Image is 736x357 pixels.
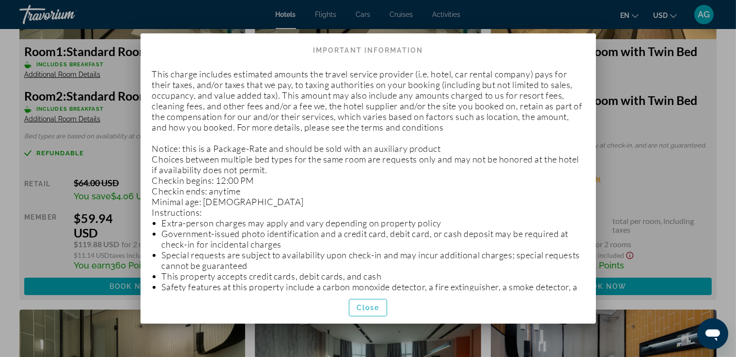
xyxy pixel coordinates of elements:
[162,228,584,250] li: Government-issued photo identification and a credit card, debit card, or cash deposit may be requ...
[141,33,596,59] h2: Important Information
[349,299,388,316] button: Close
[162,218,584,228] li: Extra-person charges may apply and vary depending on property policy
[697,318,728,349] iframe: Кнопка запуска окна обмена сообщениями
[162,282,584,303] li: Safety features at this property include a carbon monoxide detector, a fire extinguisher, a smoke...
[357,304,380,312] span: Close
[162,250,584,271] li: Special requests are subject to availability upon check-in and may incur additional charges; spec...
[162,271,584,282] li: This property accepts credit cards, debit cards, and cash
